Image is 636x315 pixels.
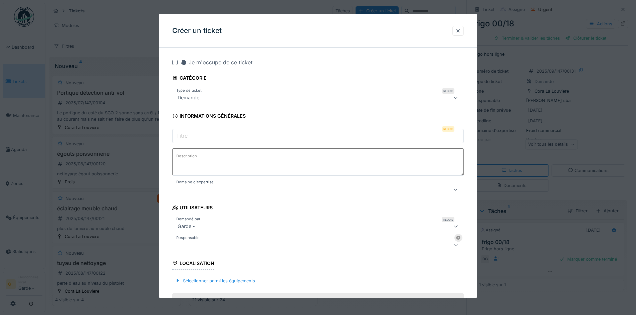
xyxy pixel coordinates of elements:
[442,217,454,222] div: Requis
[175,152,198,160] label: Description
[175,222,198,230] div: Garde -
[172,73,207,84] div: Catégorie
[175,94,202,102] div: Demande
[175,235,201,240] label: Responsable
[172,276,258,285] div: Sélectionner parmi les équipements
[442,88,454,94] div: Requis
[175,132,189,140] label: Titre
[175,88,203,93] label: Type de ticket
[172,27,222,35] h3: Créer un ticket
[172,111,246,122] div: Informations générales
[180,58,252,66] div: Je m'occupe de ce ticket
[172,258,214,269] div: Localisation
[175,216,202,222] label: Demandé par
[442,126,454,132] div: Requis
[175,179,215,185] label: Domaine d'expertise
[172,203,213,214] div: Utilisateurs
